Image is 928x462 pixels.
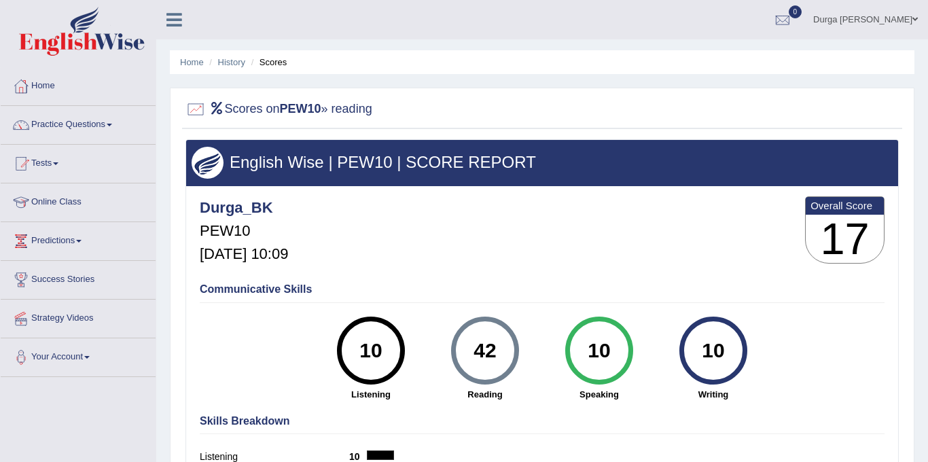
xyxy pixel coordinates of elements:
h4: Skills Breakdown [200,415,885,427]
strong: Reading [435,388,535,401]
a: Strategy Videos [1,300,156,334]
h3: 17 [806,215,884,264]
a: Success Stories [1,261,156,295]
b: PEW10 [280,102,321,115]
strong: Listening [321,388,421,401]
div: 10 [346,322,395,379]
strong: Writing [663,388,764,401]
span: 0 [789,5,802,18]
a: Your Account [1,338,156,372]
div: 10 [574,322,624,379]
strong: Speaking [549,388,649,401]
div: 42 [460,322,510,379]
a: Predictions [1,222,156,256]
h5: [DATE] 10:09 [200,246,288,262]
a: History [218,57,245,67]
h3: English Wise | PEW10 | SCORE REPORT [192,154,893,171]
b: 10 [349,451,367,462]
h5: PEW10 [200,223,288,239]
a: Home [1,67,156,101]
a: Tests [1,145,156,179]
img: wings.png [192,147,224,179]
b: Overall Score [810,200,879,211]
h4: Communicative Skills [200,283,885,296]
h2: Scores on » reading [185,99,372,120]
li: Scores [248,56,287,69]
h4: Durga_BK [200,200,288,216]
a: Practice Questions [1,106,156,140]
div: 10 [688,322,738,379]
a: Online Class [1,183,156,217]
a: Home [180,57,204,67]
